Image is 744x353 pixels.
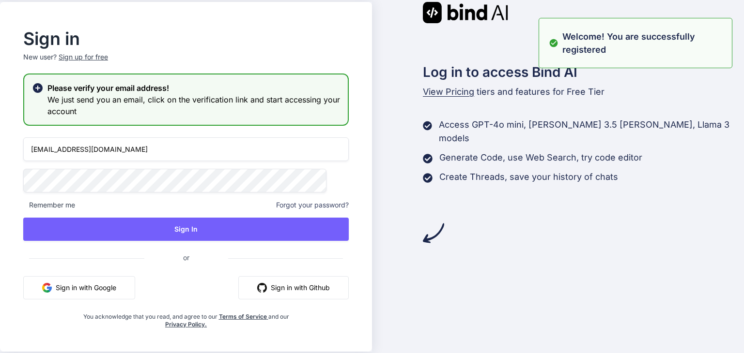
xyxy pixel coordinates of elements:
div: Sign up for free [59,52,108,62]
h2: Sign in [23,31,349,46]
button: Sign in with Github [238,276,349,299]
button: Sign in with Google [23,276,135,299]
span: Forgot your password? [276,200,349,210]
img: google [42,283,52,293]
span: View Pricing [423,87,474,97]
p: Generate Code, use Web Search, try code editor [439,151,642,164]
img: github [257,283,267,293]
span: Remember me [23,200,75,210]
p: tiers and features for Free Tier [423,85,744,99]
img: alert [549,30,558,56]
span: or [144,246,228,269]
img: arrow [423,222,444,244]
p: Create Threads, save your history of chats [439,170,618,184]
div: You acknowledge that you read, and agree to our and our [77,307,294,328]
input: Login or Email [23,137,349,161]
h2: Please verify your email address! [47,82,340,94]
p: Welcome! You are successfully registered [562,30,726,56]
p: Access GPT-4o mini, [PERSON_NAME] 3.5 [PERSON_NAME], Llama 3 models [439,118,744,145]
img: Bind AI logo [423,2,508,23]
a: Terms of Service [219,313,268,320]
h2: Log in to access Bind AI [423,62,744,82]
button: Sign In [23,218,349,241]
a: Privacy Policy. [165,321,207,328]
h3: We just send you an email, click on the verification link and start accessing your account [47,94,340,117]
p: New user? [23,52,349,74]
